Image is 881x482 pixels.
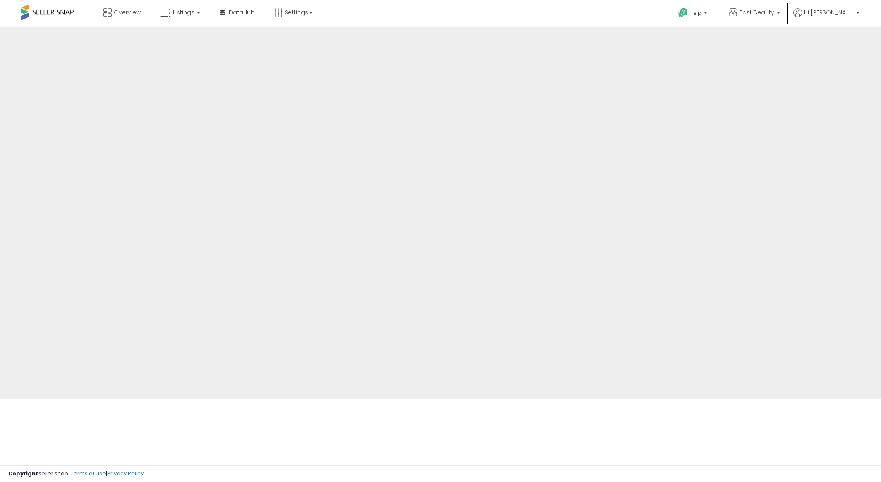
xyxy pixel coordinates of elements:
span: Listings [173,8,194,17]
a: Hi [PERSON_NAME] [793,8,859,27]
span: Overview [114,8,141,17]
span: DataHub [229,8,255,17]
span: Hi [PERSON_NAME] [804,8,854,17]
span: Fast Beauty [739,8,774,17]
a: Help [672,1,715,27]
i: Get Help [678,7,688,18]
span: Help [690,10,701,17]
